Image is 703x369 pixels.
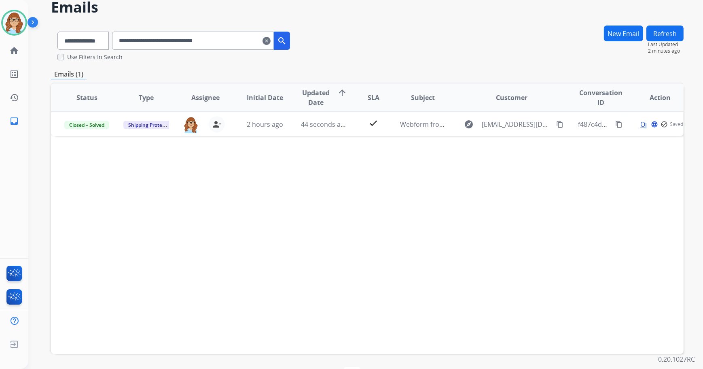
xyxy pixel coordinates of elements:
p: Emails (1) [51,69,87,79]
span: Updated Date [301,88,331,107]
mat-icon: inbox [9,116,19,126]
mat-icon: arrow_upward [337,88,347,98]
span: Conversation ID [578,88,624,107]
span: SLA [368,93,379,102]
p: 0.20.1027RC [658,354,695,364]
span: Assignee [191,93,220,102]
span: Open [640,119,657,129]
span: 44 seconds ago [301,120,348,129]
span: Saved [670,121,683,128]
img: avatar [3,11,25,34]
button: New Email [604,26,643,41]
span: Status [76,93,97,102]
img: agent-avatar [183,116,199,133]
span: f487c4db-a985-40d3-8341-148648931ab3 [578,120,702,129]
span: [EMAIL_ADDRESS][DOMAIN_NAME] [482,119,551,129]
span: Last Updated: [648,41,684,48]
mat-icon: search [277,36,287,46]
mat-icon: history [9,93,19,102]
mat-icon: content_copy [556,121,563,128]
span: Shipping Protection [123,121,179,129]
mat-icon: language [651,121,658,128]
mat-icon: home [9,46,19,55]
span: Type [139,93,154,102]
mat-icon: content_copy [615,121,623,128]
span: 2 hours ago [247,120,283,129]
button: Refresh [646,26,684,41]
mat-icon: list_alt [9,69,19,79]
mat-icon: clear [263,36,271,46]
span: Subject [411,93,435,102]
span: Customer [496,93,528,102]
span: Initial Date [247,93,283,102]
mat-icon: person_remove [212,119,222,129]
span: Webform from [EMAIL_ADDRESS][DOMAIN_NAME] on [DATE] [400,120,583,129]
mat-icon: explore [464,119,474,129]
mat-icon: check [368,118,378,128]
label: Use Filters In Search [67,53,123,61]
mat-icon: check_circle_outline [661,121,668,128]
span: Closed – Solved [64,121,109,129]
th: Action [624,83,684,112]
span: 2 minutes ago [648,48,684,54]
